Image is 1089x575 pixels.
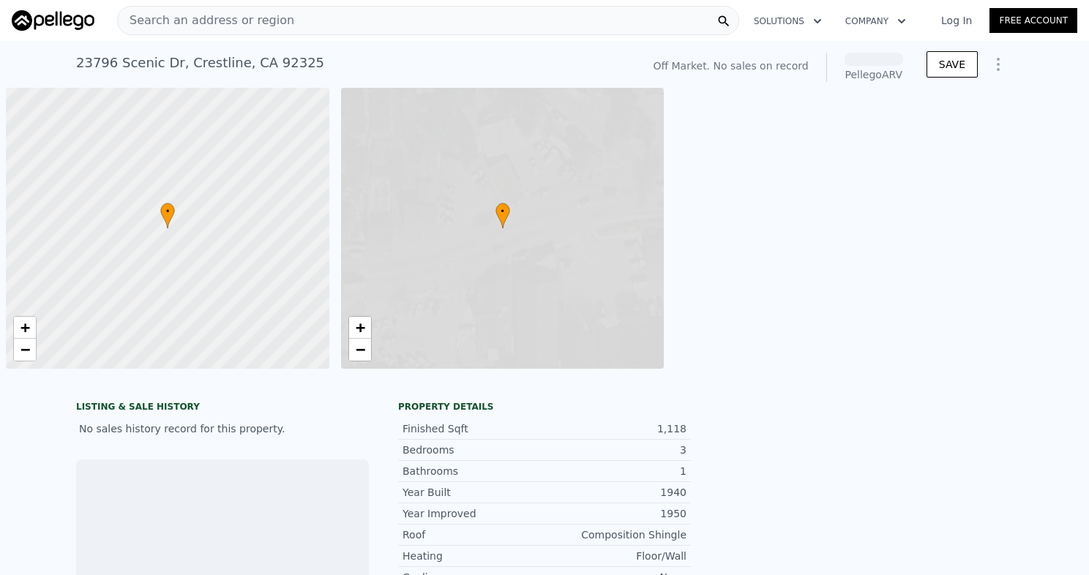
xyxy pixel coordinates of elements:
[653,59,808,73] div: Off Market. No sales on record
[14,317,36,339] a: Zoom in
[76,53,324,73] div: 23796 Scenic Dr , Crestline , CA 92325
[349,317,371,339] a: Zoom in
[355,318,364,337] span: +
[984,50,1013,79] button: Show Options
[12,10,94,31] img: Pellego
[495,205,510,218] span: •
[544,549,686,563] div: Floor/Wall
[20,340,30,358] span: −
[845,67,903,82] div: Pellego ARV
[544,421,686,436] div: 1,118
[355,340,364,358] span: −
[403,464,544,478] div: Bathrooms
[118,12,294,29] span: Search an address or region
[403,443,544,457] div: Bedrooms
[927,51,978,78] button: SAVE
[495,203,510,228] div: •
[924,13,989,28] a: Log In
[160,205,175,218] span: •
[403,506,544,521] div: Year Improved
[742,8,834,34] button: Solutions
[403,421,544,436] div: Finished Sqft
[544,506,686,521] div: 1950
[14,339,36,361] a: Zoom out
[544,443,686,457] div: 3
[403,527,544,542] div: Roof
[349,339,371,361] a: Zoom out
[76,401,369,416] div: LISTING & SALE HISTORY
[160,203,175,228] div: •
[544,527,686,542] div: Composition Shingle
[20,318,30,337] span: +
[544,464,686,478] div: 1
[403,549,544,563] div: Heating
[989,8,1077,33] a: Free Account
[544,485,686,500] div: 1940
[834,8,918,34] button: Company
[398,401,691,413] div: Property details
[403,485,544,500] div: Year Built
[76,416,369,442] div: No sales history record for this property.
